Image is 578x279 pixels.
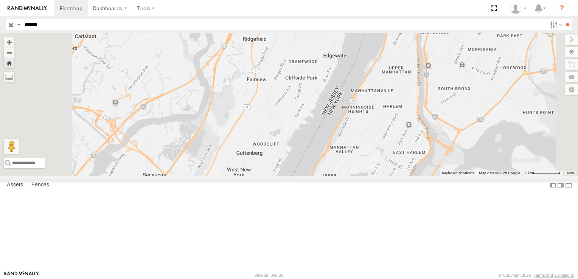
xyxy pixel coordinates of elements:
label: Search Query [16,19,22,30]
button: Drag Pegman onto the map to open Street View [4,139,19,154]
button: Zoom out [4,47,14,58]
label: Fences [28,180,53,191]
a: Terms and Conditions [534,273,574,277]
label: Map Settings [565,84,578,95]
img: rand-logo.svg [8,6,47,11]
button: Map Scale: 1 km per 69 pixels [522,170,563,176]
label: Hide Summary Table [565,180,572,191]
label: Search Filter Options [547,19,563,30]
span: Map data ©2025 Google [479,171,520,175]
a: Terms (opens in new tab) [567,171,575,174]
div: Version: 308.00 [255,273,283,277]
label: Dock Summary Table to the Left [549,180,557,191]
label: Assets [3,180,27,191]
a: Visit our Website [4,271,39,279]
span: 1 km [525,171,533,175]
button: Keyboard shortcuts [442,170,474,176]
label: Measure [4,72,14,82]
label: Dock Summary Table to the Right [557,180,564,191]
button: Zoom Home [4,58,14,68]
button: Zoom in [4,37,14,47]
div: Rene Perez [507,3,529,14]
i: ? [556,2,568,14]
div: © Copyright 2025 - [499,273,574,277]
